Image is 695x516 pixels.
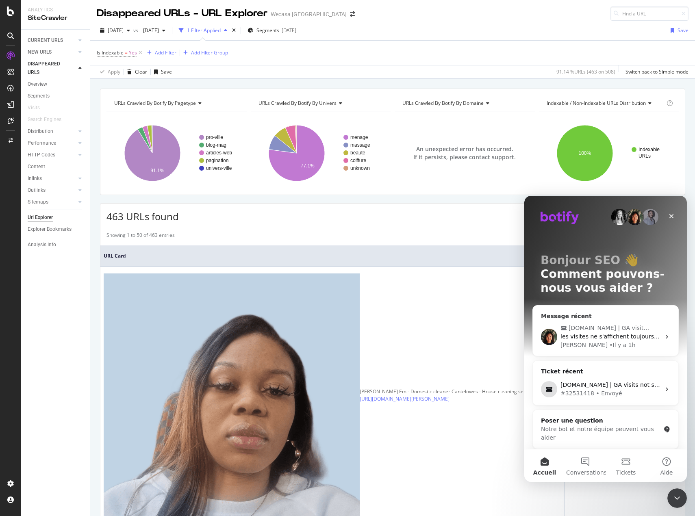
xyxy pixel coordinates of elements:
a: Sitemaps [28,198,76,206]
a: Outlinks [28,186,76,195]
span: 2023 Nov. 30th [140,27,159,34]
div: Disappeared URLs - URL Explorer [97,7,267,20]
span: Conversations [42,274,83,280]
a: Analysis Info [28,241,84,249]
div: Content [28,163,45,171]
button: Apply [97,65,120,78]
button: 1 Filter Applied [176,24,230,37]
text: coiffure [350,158,366,163]
button: [DATE] [97,24,133,37]
a: DISAPPEARED URLS [28,60,76,77]
h4: URLs Crawled By Botify By domaine [401,97,528,110]
div: Inlinks [28,174,42,183]
div: NEW URLS [28,48,52,56]
text: pro-ville [206,134,223,140]
a: CURRENT URLS [28,36,76,45]
button: Add Filter Group [180,48,228,58]
div: [PERSON_NAME] Em - Domestic cleaner Cantelowes - House cleaning services [360,388,537,395]
text: 100% [578,150,591,156]
div: #32531418 • Envoyé [36,193,136,202]
div: Switch back to Simple mode [625,68,688,75]
button: [DATE] [140,24,169,37]
button: Segments[DATE] [244,24,300,37]
button: Tickets [81,254,122,286]
span: Is Indexable [97,49,124,56]
div: Poser une question [17,221,136,229]
div: arrow-right-arrow-left [350,11,355,17]
div: Save [161,68,172,75]
a: Distribution [28,127,76,136]
span: 2025 Aug. 17th [108,27,124,34]
div: times [230,26,237,35]
div: 1 Filter Applied [187,27,221,34]
a: Inlinks [28,174,76,183]
button: Clear [124,65,147,78]
a: Segments [28,92,84,100]
span: Segments [256,27,279,34]
div: Clear [135,68,147,75]
div: Add Filter [155,49,176,56]
text: pagination [206,158,228,163]
div: Add Filter Group [191,49,228,56]
iframe: Intercom live chat [667,488,687,508]
div: CURRENT URLS [28,36,63,45]
a: Url Explorer [28,213,84,222]
span: URL Card [104,252,555,260]
text: Indexable [639,147,660,152]
svg: A chart. [106,118,247,189]
iframe: Intercom live chat [524,196,687,482]
span: Yes [129,47,137,59]
a: Visits [28,104,48,112]
div: Url Explorer [28,213,53,222]
div: Search Engines [28,115,61,124]
span: Aide [136,274,149,280]
div: 91.14 % URLs ( 463 on 508 ) [556,68,615,75]
span: URLs Crawled By Botify By univers [258,100,337,106]
div: [DOMAIN_NAME] | GA visits not showing up#32531418 • Envoyé [9,182,154,205]
div: A chart. [539,118,679,189]
span: les visites ne s'affichent toujours pas : [URL][DOMAIN_NAME] [36,137,210,144]
text: 91.1% [150,168,164,173]
a: Content [28,163,84,171]
div: Analysis Info [28,241,56,249]
text: menage [350,134,368,140]
span: URLs Crawled By Botify By domaine [402,100,484,106]
text: unknown [350,165,370,171]
div: Showing 1 to 50 of 463 entries [106,232,175,241]
a: Overview [28,80,84,89]
div: Explorer Bookmarks [28,225,72,234]
div: Performance [28,139,56,147]
div: Poser une questionNotre bot et notre équipe peuvent vous aider [8,214,154,253]
text: beaute [350,150,365,156]
text: URLs [639,153,651,159]
text: 77.1% [300,163,314,169]
button: Aide [122,254,163,286]
div: DISAPPEARED URLS [28,60,69,77]
span: An unexpected error has occurred. If it persists, please contact support. [413,145,516,161]
span: Indexable / Non-Indexable URLs distribution [547,100,646,106]
div: Fermer [140,13,154,28]
div: • Il y a 1h [85,145,111,154]
button: Conversations [41,254,81,286]
span: vs [133,27,140,34]
span: Accueil [9,274,32,280]
h4: Indexable / Non-Indexable URLs Distribution [545,97,665,110]
div: Ticket récent [17,171,146,182]
div: Apply [108,68,120,75]
a: HTTP Codes [28,151,76,159]
text: blog-mag [206,142,226,148]
div: Overview [28,80,47,89]
span: 463 URLs found [106,210,179,223]
a: Search Engines [28,115,69,124]
div: Segments [28,92,50,100]
span: Tickets [92,274,112,280]
a: Explorer Bookmarks [28,225,84,234]
text: univers-ville [206,165,232,171]
div: [DOMAIN_NAME] | GA visits not showing up [36,185,136,193]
